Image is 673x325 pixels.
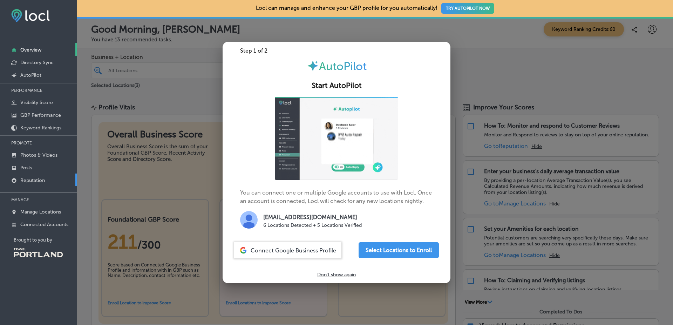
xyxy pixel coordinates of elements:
[20,112,61,118] p: GBP Performance
[20,47,41,53] p: Overview
[231,81,442,90] h2: Start AutoPilot
[20,60,54,66] p: Directory Sync
[20,209,61,215] p: Manage Locations
[11,9,50,22] img: fda3e92497d09a02dc62c9cd864e3231.png
[240,97,433,231] p: You can connect one or multiple Google accounts to use with Locl. Once an account is connected, L...
[20,100,53,106] p: Visibility Score
[307,60,319,72] img: autopilot-icon
[20,222,68,228] p: Connected Accounts
[14,237,77,243] p: Brought to you by
[20,72,41,78] p: AutoPilot
[20,165,32,171] p: Posts
[251,247,336,254] span: Connect Google Business Profile
[319,60,367,73] span: AutoPilot
[275,97,398,180] img: ap-gif
[263,213,362,222] p: [EMAIL_ADDRESS][DOMAIN_NAME]
[441,3,494,14] button: TRY AUTOPILOT NOW
[20,125,61,131] p: Keyword Rankings
[317,272,356,278] p: Don't show again
[14,248,63,257] img: Travel Portland
[359,242,439,258] button: Select Locations to Enroll
[20,152,57,158] p: Photos & Videos
[263,222,362,229] p: 6 Locations Detected ● 5 Locations Verified
[20,177,45,183] p: Reputation
[223,47,450,54] div: Step 1 of 2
